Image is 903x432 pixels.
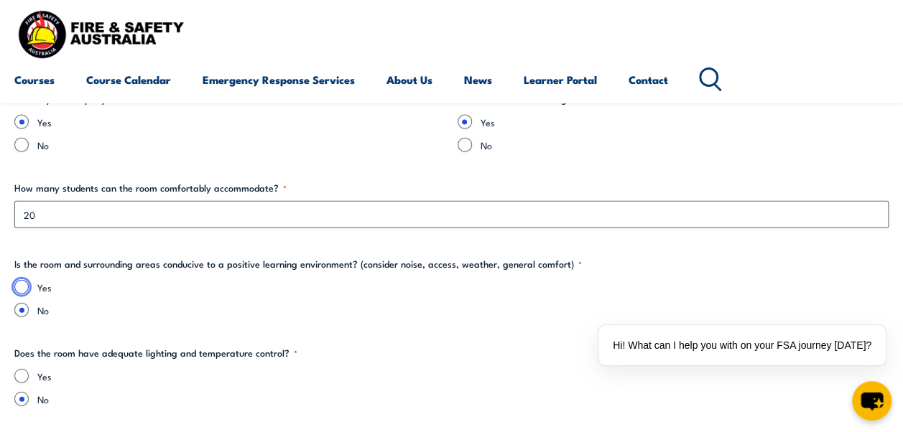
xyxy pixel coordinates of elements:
[14,257,582,271] legend: Is the room and surrounding areas conducive to a positive learning environment? (consider noise, ...
[37,303,889,317] label: No
[524,62,597,97] a: Learner Portal
[464,62,492,97] a: News
[37,392,889,406] label: No
[481,115,889,129] label: Yes
[852,381,892,421] button: chat-button
[37,138,446,152] label: No
[14,62,55,97] a: Courses
[86,62,171,97] a: Course Calendar
[37,369,889,383] label: Yes
[14,346,297,360] legend: Does the room have adequate lighting and temperature control?
[629,62,668,97] a: Contact
[386,62,432,97] a: About Us
[37,115,446,129] label: Yes
[481,138,889,152] label: No
[598,325,886,365] div: Hi! What can I help you with on your FSA journey [DATE]?
[14,181,889,195] label: How many students can the room comfortably accommodate?
[37,280,889,294] label: Yes
[203,62,355,97] a: Emergency Response Services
